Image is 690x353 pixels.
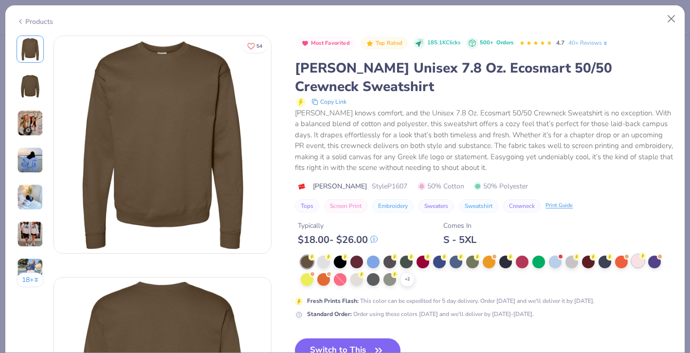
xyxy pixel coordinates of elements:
[474,181,528,191] span: 50% Polyester
[307,310,352,318] strong: Standard Order :
[545,202,573,210] div: Print Guide
[372,181,407,191] span: Style P1607
[313,181,367,191] span: [PERSON_NAME]
[480,39,513,47] div: 500+
[443,221,476,231] div: Comes In
[503,199,541,213] button: Crewneck
[361,37,407,50] button: Badge Button
[662,10,681,28] button: Close
[307,310,534,318] div: Order using these colors [DATE] and we'll deliver by [DATE]-[DATE].
[295,199,319,213] button: Tops
[298,234,378,246] div: $ 18.00 - $ 26.00
[418,199,454,213] button: Sweaters
[18,74,42,98] img: Back
[298,221,378,231] div: Typically
[17,221,43,247] img: User generated content
[568,38,609,47] a: 40+ Reviews
[17,147,43,173] img: User generated content
[496,39,513,46] span: Orders
[309,96,349,108] button: copy to clipboard
[324,199,367,213] button: Screen Print
[366,39,374,47] img: Top Rated sort
[295,59,673,96] div: [PERSON_NAME] Unisex 7.8 Oz. Ecosmart 50/50 Crewneck Sweatshirt
[427,39,460,47] span: 185.1K Clicks
[307,297,359,305] strong: Fresh Prints Flash :
[295,183,308,190] img: brand logo
[54,36,271,253] img: Front
[418,181,464,191] span: 50% Cotton
[376,40,403,46] span: Top Rated
[372,199,414,213] button: Embroidery
[17,258,43,284] img: User generated content
[17,110,43,136] img: User generated content
[17,17,53,27] div: Products
[296,37,355,50] button: Badge Button
[295,108,673,173] div: [PERSON_NAME] knows comfort, and the Unisex 7.8 Oz. Ecosmart 50/50 Crewneck Sweatshirt is no exce...
[18,37,42,61] img: Front
[17,273,44,287] button: 18+
[311,40,350,46] span: Most Favorited
[519,36,552,51] div: 4.7 Stars
[405,276,410,283] span: + 2
[243,39,267,53] button: Like
[443,234,476,246] div: S - 5XL
[17,184,43,210] img: User generated content
[556,39,564,47] span: 4.7
[307,297,595,305] div: This color can be expedited for 5 day delivery. Order [DATE] and we'll deliver it by [DATE].
[459,199,498,213] button: Sweatshirt
[301,39,309,47] img: Most Favorited sort
[256,44,262,49] span: 54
